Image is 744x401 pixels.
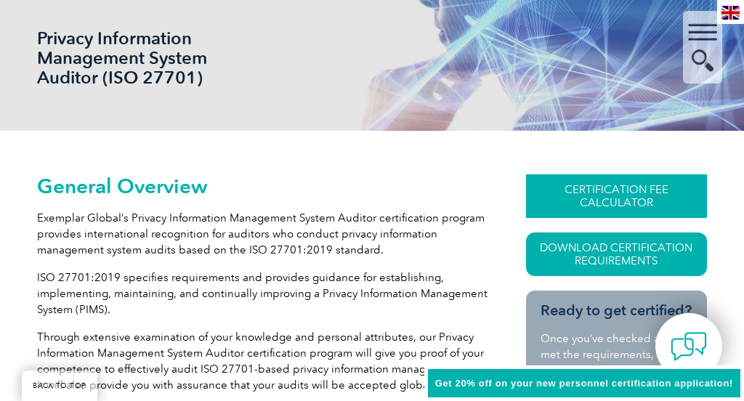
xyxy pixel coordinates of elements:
[22,370,97,401] a: BACK TO TOP
[721,6,740,20] img: en
[435,378,733,389] span: Get 20% off on your new personnel certification application!
[37,270,506,317] p: ISO 27701:2019 specifies requirements and provides guidance for establishing, implementing, maint...
[37,174,506,198] h2: General Overview
[541,331,692,394] p: Once you’ve checked and met the requirements, register your details and Apply Now at
[526,174,707,218] a: CERTIFICATION FEE CALCULATOR
[671,328,707,365] img: contact-chat.png
[37,28,255,87] h1: Privacy Information Management System Auditor (ISO 27701)
[37,329,506,393] p: Through extensive examination of your knowledge and personal attributes, our Privacy Information ...
[526,232,707,276] a: Download Certification Requirements
[37,210,506,258] p: Exemplar Global’s Privacy Information Management System Auditor certification program provides in...
[541,301,692,320] h3: Ready to get certified?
